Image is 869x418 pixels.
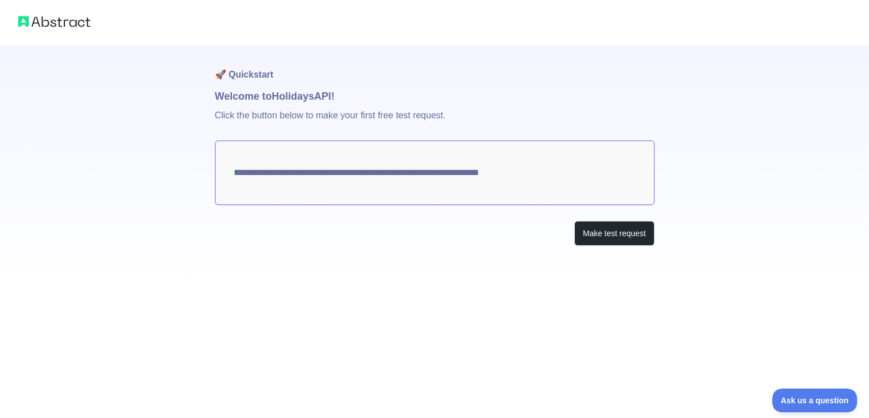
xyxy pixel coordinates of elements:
[215,104,655,140] p: Click the button below to make your first free test request.
[574,221,654,246] button: Make test request
[772,389,858,412] iframe: Toggle Customer Support
[215,88,655,104] h1: Welcome to Holidays API!
[215,45,655,88] h1: 🚀 Quickstart
[18,14,91,29] img: Abstract logo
